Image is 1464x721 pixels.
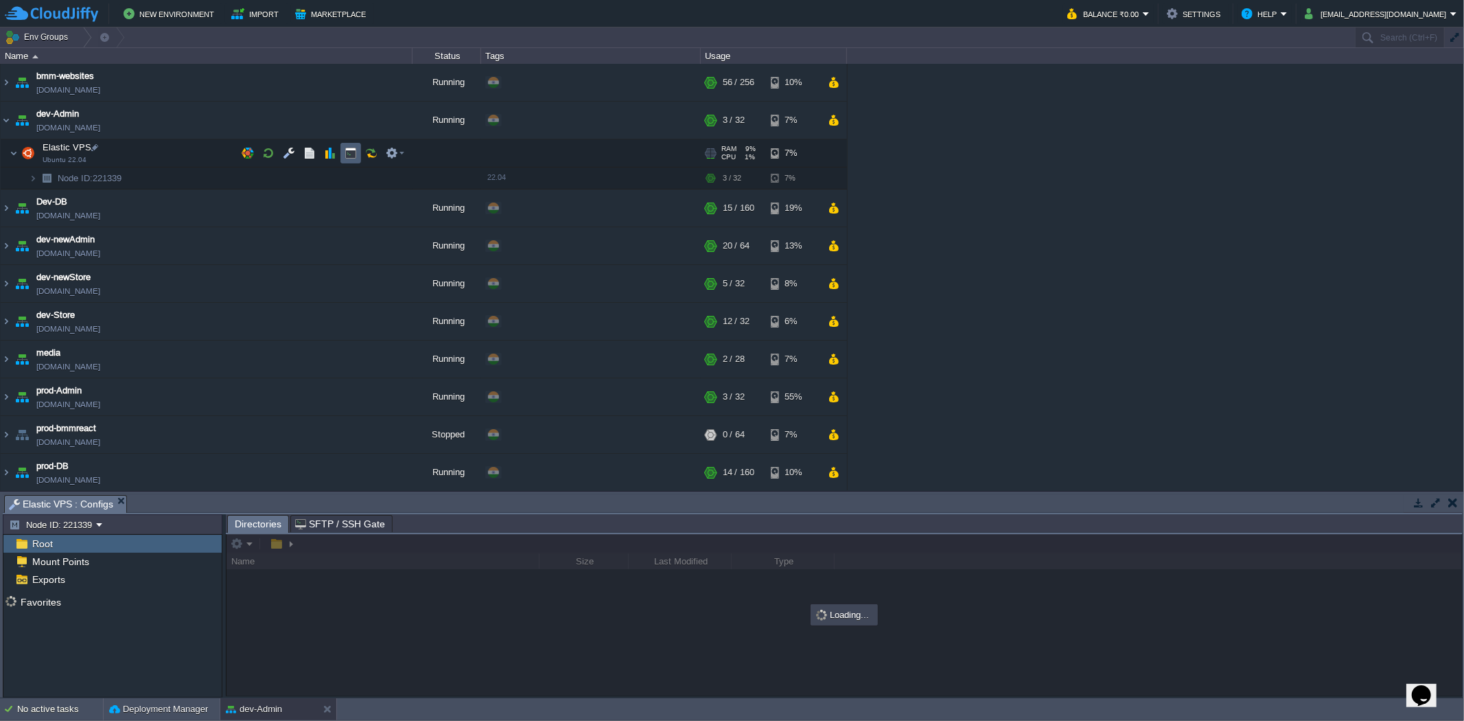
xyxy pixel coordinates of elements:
[18,596,63,608] span: Favorites
[1242,5,1281,22] button: Help
[12,190,32,227] img: AMDAwAAAACH5BAEAAAAALAAAAAABAAEAAAICRAEAOw==
[124,5,218,22] button: New Environment
[1,416,12,453] img: AMDAwAAAACH5BAEAAAAALAAAAAABAAEAAAICRAEAOw==
[487,173,506,181] span: 22.04
[9,518,96,531] button: Node ID: 221339
[235,516,281,533] span: Directories
[771,454,815,491] div: 10%
[12,303,32,340] img: AMDAwAAAACH5BAEAAAAALAAAAAABAAEAAAICRAEAOw==
[723,416,745,453] div: 0 / 64
[12,454,32,491] img: AMDAwAAAACH5BAEAAAAALAAAAAABAAEAAAICRAEAOw==
[1,190,12,227] img: AMDAwAAAACH5BAEAAAAALAAAAAABAAEAAAICRAEAOw==
[12,416,32,453] img: AMDAwAAAACH5BAEAAAAALAAAAAABAAEAAAICRAEAOw==
[36,271,91,284] a: dev-newStore
[10,139,18,167] img: AMDAwAAAACH5BAEAAAAALAAAAAABAAEAAAICRAEAOw==
[1,64,12,101] img: AMDAwAAAACH5BAEAAAAALAAAAAABAAEAAAICRAEAOw==
[12,378,32,415] img: AMDAwAAAACH5BAEAAAAALAAAAAABAAEAAAICRAEAOw==
[771,139,815,167] div: 7%
[721,153,736,161] span: CPU
[771,102,815,139] div: 7%
[36,422,96,435] a: prod-bmmreact
[413,102,481,139] div: Running
[41,142,93,152] a: Elastic VPSUbuntu 22.04
[1167,5,1224,22] button: Settings
[36,308,75,322] a: dev-Store
[771,416,815,453] div: 7%
[1,102,12,139] img: AMDAwAAAACH5BAEAAAAALAAAAAABAAEAAAICRAEAOw==
[43,156,86,164] span: Ubuntu 22.04
[36,233,95,247] a: dev-newAdmin
[771,341,815,378] div: 7%
[30,573,67,586] a: Exports
[109,702,208,716] button: Deployment Manager
[771,168,815,189] div: 7%
[771,227,815,264] div: 13%
[742,145,756,153] span: 9%
[226,702,282,716] button: dev-Admin
[12,265,32,302] img: AMDAwAAAACH5BAEAAAAALAAAAAABAAEAAAICRAEAOw==
[1067,5,1143,22] button: Balance ₹0.00
[30,538,55,550] a: Root
[723,102,745,139] div: 3 / 32
[701,48,846,64] div: Usage
[12,64,32,101] img: AMDAwAAAACH5BAEAAAAALAAAAAABAAEAAAICRAEAOw==
[231,5,283,22] button: Import
[771,190,815,227] div: 19%
[41,141,93,153] span: Elastic VPS
[36,459,69,473] a: prod-DB
[413,416,481,453] div: Stopped
[1305,5,1450,22] button: [EMAIL_ADDRESS][DOMAIN_NAME]
[36,121,100,135] span: [DOMAIN_NAME]
[36,69,94,83] a: bmm-websites
[58,173,93,183] span: Node ID:
[36,346,60,360] span: media
[721,145,736,153] span: RAM
[56,172,124,184] a: Node ID:221339
[413,265,481,302] div: Running
[413,64,481,101] div: Running
[771,64,815,101] div: 10%
[413,454,481,491] div: Running
[19,139,38,167] img: AMDAwAAAACH5BAEAAAAALAAAAAABAAEAAAICRAEAOw==
[9,496,113,513] span: Elastic VPS : Configs
[30,556,91,568] span: Mount Points
[36,398,100,411] span: [DOMAIN_NAME]
[36,322,100,336] span: [DOMAIN_NAME]
[12,227,32,264] img: AMDAwAAAACH5BAEAAAAALAAAAAABAAEAAAICRAEAOw==
[723,227,750,264] div: 20 / 64
[413,190,481,227] div: Running
[36,247,100,260] span: [DOMAIN_NAME]
[771,378,815,415] div: 55%
[36,435,100,449] span: [DOMAIN_NAME]
[1,303,12,340] img: AMDAwAAAACH5BAEAAAAALAAAAAABAAEAAAICRAEAOw==
[723,265,745,302] div: 5 / 32
[1,378,12,415] img: AMDAwAAAACH5BAEAAAAALAAAAAABAAEAAAICRAEAOw==
[12,341,32,378] img: AMDAwAAAACH5BAEAAAAALAAAAAABAAEAAAICRAEAOw==
[1406,666,1450,707] iframe: chat widget
[17,698,103,720] div: No active tasks
[1,227,12,264] img: AMDAwAAAACH5BAEAAAAALAAAAAABAAEAAAICRAEAOw==
[723,168,741,189] div: 3 / 32
[723,378,745,415] div: 3 / 32
[36,107,79,121] a: dev-Admin
[413,341,481,378] div: Running
[1,48,412,64] div: Name
[56,172,124,184] span: 221339
[413,378,481,415] div: Running
[36,195,67,209] a: Dev-DB
[1,341,12,378] img: AMDAwAAAACH5BAEAAAAALAAAAAABAAEAAAICRAEAOw==
[295,516,385,532] span: SFTP / SSH Gate
[18,597,63,608] a: Favorites
[32,55,38,58] img: AMDAwAAAACH5BAEAAAAALAAAAAABAAEAAAICRAEAOw==
[1,454,12,491] img: AMDAwAAAACH5BAEAAAAALAAAAAABAAEAAAICRAEAOw==
[771,265,815,302] div: 8%
[36,384,82,398] a: prod-Admin
[723,341,745,378] div: 2 / 28
[29,168,37,189] img: AMDAwAAAACH5BAEAAAAALAAAAAABAAEAAAICRAEAOw==
[5,27,73,47] button: Env Groups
